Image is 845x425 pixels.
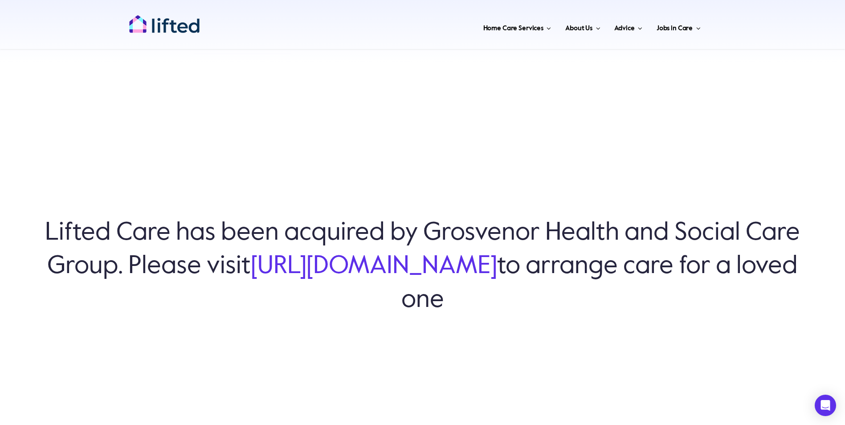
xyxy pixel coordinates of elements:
[129,15,200,24] a: lifted-logo
[481,13,554,40] a: Home Care Services
[483,21,543,36] span: Home Care Services
[251,254,497,279] a: [URL][DOMAIN_NAME]
[45,217,800,317] h6: Lifted Care has been acquired by Grosvenor Health and Social Care Group. Please visit to arrange ...
[657,21,693,36] span: Jobs in Care
[565,21,592,36] span: About Us
[815,395,836,416] div: Open Intercom Messenger
[614,21,634,36] span: Advice
[654,13,703,40] a: Jobs in Care
[563,13,603,40] a: About Us
[612,13,645,40] a: Advice
[229,13,703,40] nav: Main Menu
